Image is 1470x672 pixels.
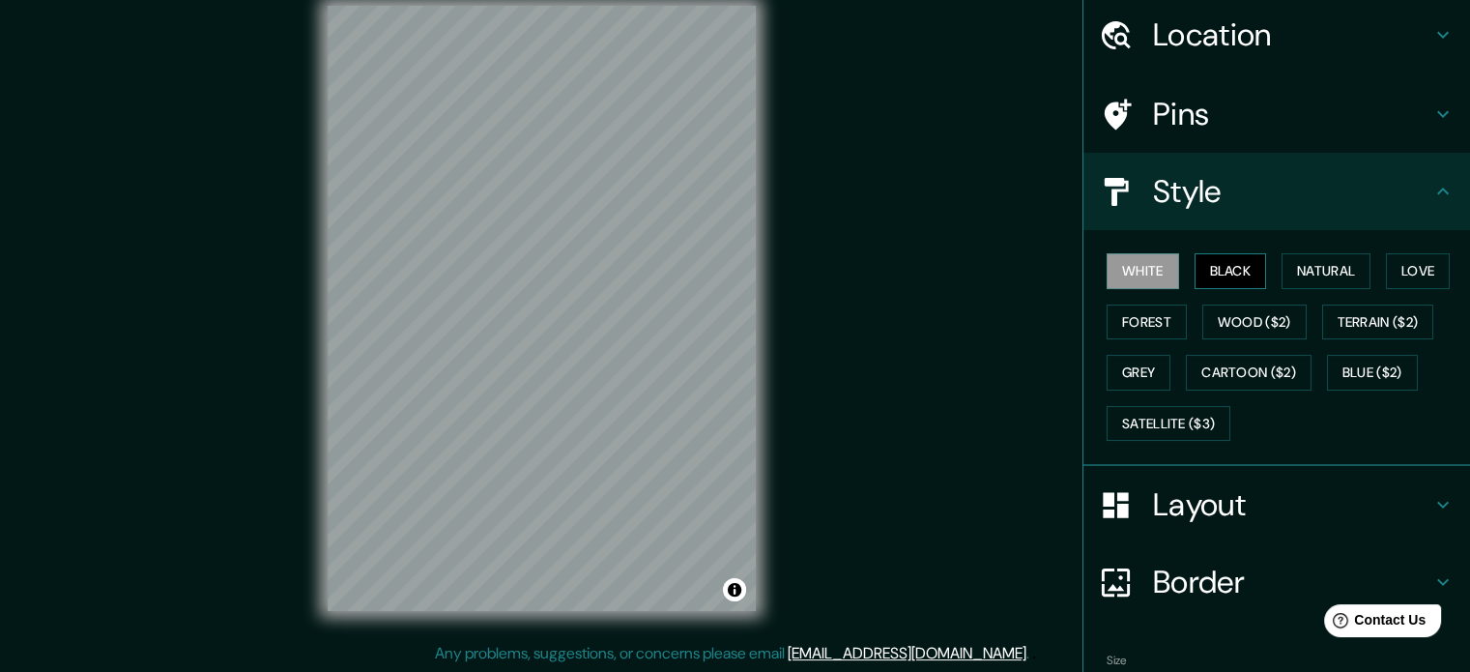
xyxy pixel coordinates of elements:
[1186,355,1311,391] button: Cartoon ($2)
[1029,642,1032,665] div: .
[1107,305,1187,340] button: Forest
[1083,75,1470,153] div: Pins
[1386,253,1450,289] button: Love
[1322,305,1434,340] button: Terrain ($2)
[1153,95,1431,133] h4: Pins
[1202,305,1307,340] button: Wood ($2)
[788,643,1026,663] a: [EMAIL_ADDRESS][DOMAIN_NAME]
[1083,466,1470,543] div: Layout
[1153,15,1431,54] h4: Location
[1107,653,1127,669] label: Size
[1032,642,1036,665] div: .
[1153,172,1431,211] h4: Style
[1195,253,1267,289] button: Black
[1083,153,1470,230] div: Style
[723,578,746,601] button: Toggle attribution
[435,642,1029,665] p: Any problems, suggestions, or concerns please email .
[1083,543,1470,621] div: Border
[328,6,756,611] canvas: Map
[1107,355,1170,391] button: Grey
[1153,563,1431,601] h4: Border
[1153,485,1431,524] h4: Layout
[1327,355,1418,391] button: Blue ($2)
[1107,406,1230,442] button: Satellite ($3)
[1282,253,1370,289] button: Natural
[1298,597,1449,651] iframe: Help widget launcher
[1107,253,1179,289] button: White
